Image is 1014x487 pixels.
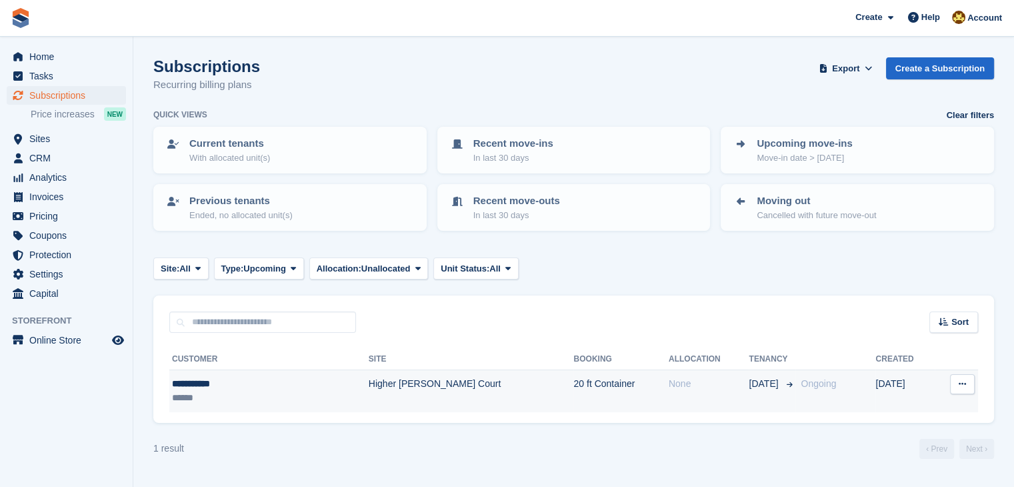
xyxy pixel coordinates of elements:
[361,262,411,276] span: Unallocated
[946,109,994,122] a: Clear filters
[875,370,935,412] td: [DATE]
[153,442,184,456] div: 1 result
[369,349,574,370] th: Site
[959,439,994,459] a: Next
[29,226,109,245] span: Coupons
[919,439,954,459] a: Previous
[439,128,709,172] a: Recent move-ins In last 30 days
[7,129,126,148] a: menu
[29,246,109,264] span: Protection
[189,136,270,151] p: Current tenants
[875,349,935,370] th: Created
[7,331,126,350] a: menu
[573,349,668,370] th: Booking
[7,47,126,66] a: menu
[110,332,126,348] a: Preview store
[29,265,109,284] span: Settings
[757,209,876,222] p: Cancelled with future move-out
[441,262,489,276] span: Unit Status:
[7,86,126,105] a: menu
[31,107,126,121] a: Price increases NEW
[309,258,429,280] button: Allocation: Unallocated
[917,439,997,459] nav: Page
[214,258,304,280] button: Type: Upcoming
[7,207,126,225] a: menu
[855,11,882,24] span: Create
[573,370,668,412] td: 20 ft Container
[7,265,126,284] a: menu
[29,207,109,225] span: Pricing
[317,262,361,276] span: Allocation:
[31,108,95,121] span: Price increases
[669,377,749,391] div: None
[722,185,993,229] a: Moving out Cancelled with future move-out
[473,193,560,209] p: Recent move-outs
[757,136,852,151] p: Upcoming move-ins
[489,262,501,276] span: All
[951,316,969,329] span: Sort
[967,11,1002,25] span: Account
[155,128,425,172] a: Current tenants With allocated unit(s)
[29,67,109,85] span: Tasks
[749,377,781,391] span: [DATE]
[952,11,965,24] img: Damian Pope
[169,349,369,370] th: Customer
[757,151,852,165] p: Move-in date > [DATE]
[12,314,133,328] span: Storefront
[473,209,560,222] p: In last 30 days
[7,284,126,303] a: menu
[29,149,109,167] span: CRM
[886,57,994,79] a: Create a Subscription
[29,331,109,350] span: Online Store
[189,193,293,209] p: Previous tenants
[473,136,553,151] p: Recent move-ins
[7,168,126,187] a: menu
[29,187,109,206] span: Invoices
[243,262,286,276] span: Upcoming
[179,262,191,276] span: All
[749,349,795,370] th: Tenancy
[29,129,109,148] span: Sites
[757,193,876,209] p: Moving out
[189,151,270,165] p: With allocated unit(s)
[7,187,126,206] a: menu
[669,349,749,370] th: Allocation
[921,11,940,24] span: Help
[817,57,875,79] button: Export
[473,151,553,165] p: In last 30 days
[433,258,518,280] button: Unit Status: All
[439,185,709,229] a: Recent move-outs In last 30 days
[189,209,293,222] p: Ended, no allocated unit(s)
[104,107,126,121] div: NEW
[29,284,109,303] span: Capital
[832,62,859,75] span: Export
[155,185,425,229] a: Previous tenants Ended, no allocated unit(s)
[29,86,109,105] span: Subscriptions
[153,258,209,280] button: Site: All
[801,378,836,389] span: Ongoing
[7,226,126,245] a: menu
[161,262,179,276] span: Site:
[7,67,126,85] a: menu
[221,262,244,276] span: Type:
[7,246,126,264] a: menu
[153,77,260,93] p: Recurring billing plans
[7,149,126,167] a: menu
[29,168,109,187] span: Analytics
[11,8,31,28] img: stora-icon-8386f47178a22dfd0bd8f6a31ec36ba5ce8667c1dd55bd0f319d3a0aa187defe.svg
[29,47,109,66] span: Home
[369,370,574,412] td: Higher [PERSON_NAME] Court
[153,109,207,121] h6: Quick views
[722,128,993,172] a: Upcoming move-ins Move-in date > [DATE]
[153,57,260,75] h1: Subscriptions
